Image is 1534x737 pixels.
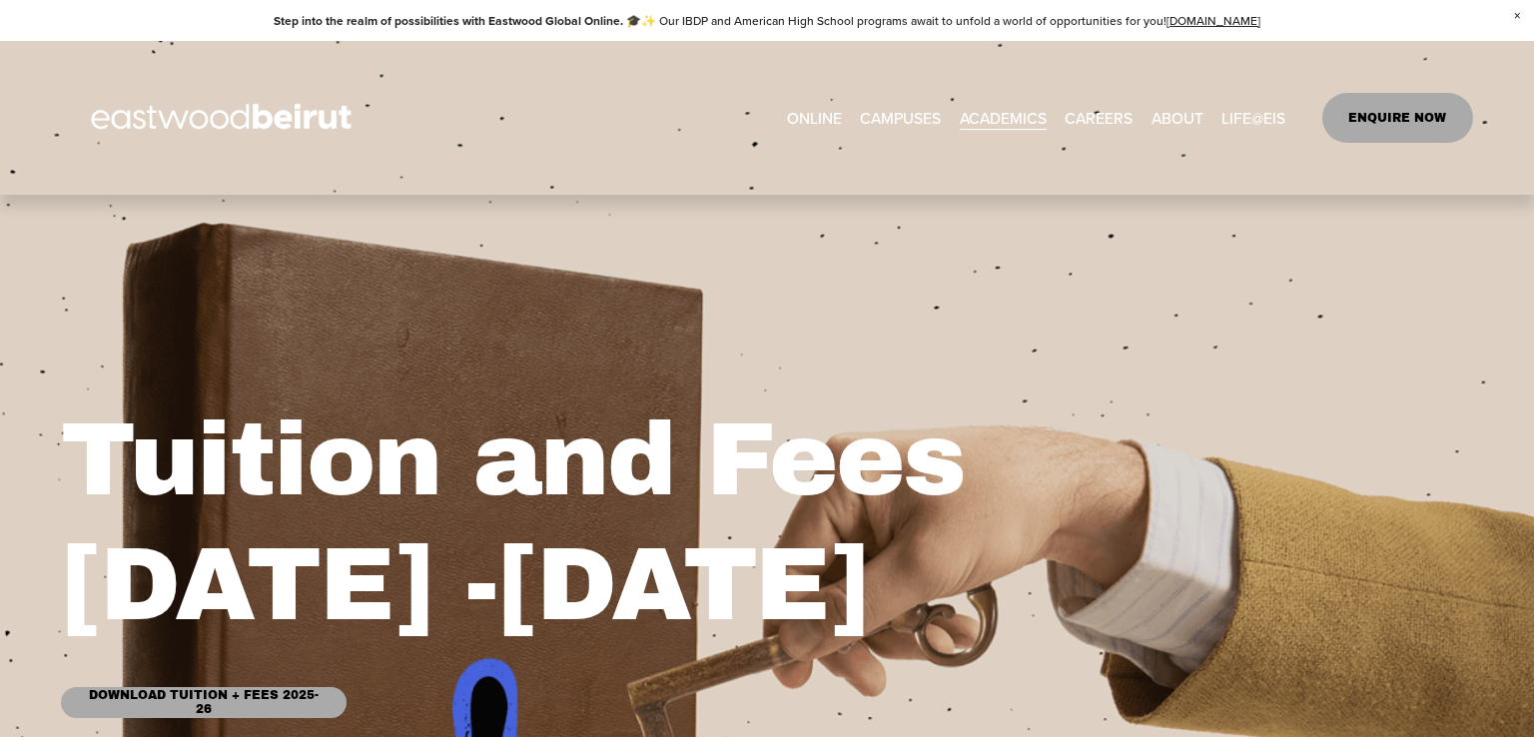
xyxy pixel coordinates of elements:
[1221,104,1285,132] span: LIFE@EIS
[787,102,842,133] a: ONLINE
[61,398,1117,648] h1: Tuition and Fees [DATE] -[DATE]
[1065,102,1133,133] a: CAREERS
[1151,104,1203,132] span: ABOUT
[960,104,1047,132] span: ACADEMICS
[61,67,386,169] img: EastwoodIS Global Site
[1151,102,1203,133] a: folder dropdown
[860,104,941,132] span: CAMPUSES
[860,102,941,133] a: folder dropdown
[960,102,1047,133] a: folder dropdown
[1166,12,1260,29] a: [DOMAIN_NAME]
[61,687,347,717] a: Download Tuition + Fees 2025-26
[1221,102,1285,133] a: folder dropdown
[1322,93,1473,143] a: ENQUIRE NOW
